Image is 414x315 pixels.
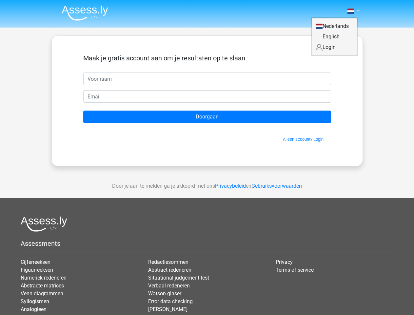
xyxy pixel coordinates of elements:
img: Assessly logo [21,216,67,232]
a: Watson glaser [148,290,181,297]
input: Email [83,90,331,103]
a: Redactiesommen [148,259,188,265]
a: English [312,31,357,42]
h5: Maak je gratis account aan om je resultaten op te slaan [83,54,331,62]
a: Privacy [276,259,293,265]
input: Doorgaan [83,111,331,123]
a: Al een account? Login [283,137,324,142]
a: Syllogismen [21,298,49,304]
a: Abstracte matrices [21,283,64,289]
a: Numeriek redeneren [21,275,67,281]
a: Abstract redeneren [148,267,191,273]
a: Login [312,42,357,52]
a: [PERSON_NAME] [148,306,187,312]
a: Situational judgement test [148,275,209,281]
a: Figuurreeksen [21,267,53,273]
input: Voornaam [83,73,331,85]
a: Venn diagrammen [21,290,63,297]
img: Assessly [62,5,108,21]
a: Nederlands [312,21,357,31]
a: Gebruiksvoorwaarden [251,183,302,189]
h5: Assessments [21,240,393,247]
a: Cijferreeksen [21,259,50,265]
a: Verbaal redeneren [148,283,190,289]
a: Error data checking [148,298,193,304]
a: Privacybeleid [215,183,246,189]
a: Analogieen [21,306,47,312]
a: Terms of service [276,267,314,273]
